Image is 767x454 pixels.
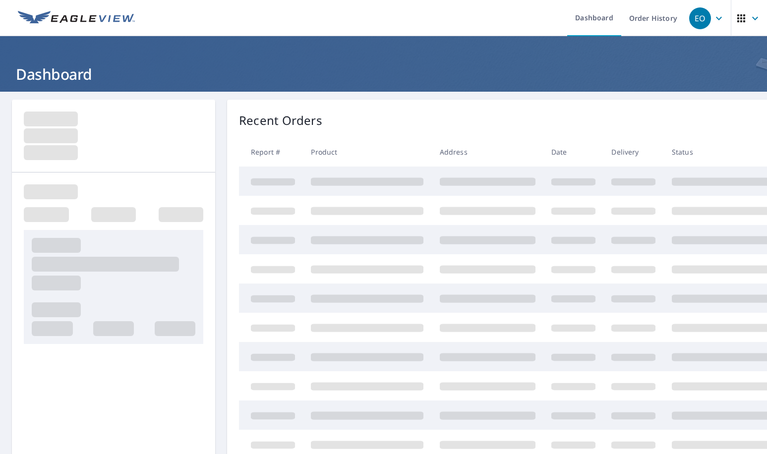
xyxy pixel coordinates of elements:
[689,7,711,29] div: EO
[543,137,603,167] th: Date
[239,137,303,167] th: Report #
[432,137,543,167] th: Address
[303,137,431,167] th: Product
[603,137,663,167] th: Delivery
[12,64,755,84] h1: Dashboard
[18,11,135,26] img: EV Logo
[239,112,322,129] p: Recent Orders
